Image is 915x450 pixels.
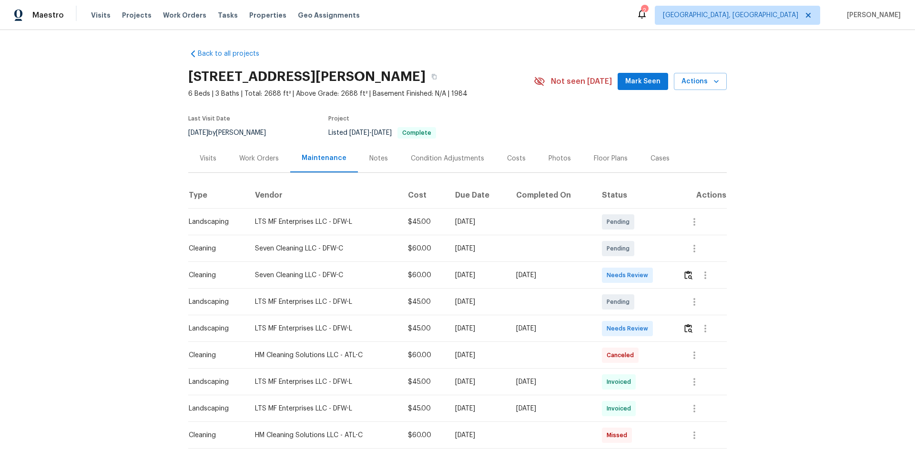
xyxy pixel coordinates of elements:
div: Work Orders [239,154,279,163]
div: Landscaping [189,377,240,387]
div: HM Cleaning Solutions LLC - ATL-C [255,350,393,360]
div: Seven Cleaning LLC - DFW-C [255,244,393,253]
div: $45.00 [408,377,440,387]
th: Completed On [508,182,594,209]
span: Work Orders [163,10,206,20]
div: $45.00 [408,217,440,227]
div: Cleaning [189,244,240,253]
span: 6 Beds | 3 Baths | Total: 2688 ft² | Above Grade: 2688 ft² | Basement Finished: N/A | 1984 [188,89,534,99]
div: [DATE] [516,404,587,413]
span: Not seen [DATE] [551,77,612,86]
span: Projects [122,10,152,20]
span: [DATE] [372,130,392,136]
span: [DATE] [188,130,208,136]
span: [GEOGRAPHIC_DATA], [GEOGRAPHIC_DATA] [663,10,798,20]
div: $60.00 [408,430,440,440]
th: Status [594,182,675,209]
div: Landscaping [189,404,240,413]
div: [DATE] [455,297,500,307]
span: Visits [91,10,111,20]
th: Type [188,182,247,209]
div: Landscaping [189,217,240,227]
div: [DATE] [455,404,500,413]
div: [DATE] [455,377,500,387]
th: Actions [675,182,727,209]
img: Review Icon [684,270,692,280]
div: [DATE] [455,217,500,227]
div: Landscaping [189,324,240,333]
h2: [STREET_ADDRESS][PERSON_NAME] [188,72,426,81]
button: Review Icon [683,264,694,287]
div: [DATE] [455,324,500,333]
button: Copy Address [426,68,443,85]
span: Maestro [32,10,64,20]
div: Photos [549,154,571,163]
div: [DATE] [516,270,587,280]
span: Properties [249,10,286,20]
div: by [PERSON_NAME] [188,127,277,139]
div: Visits [200,154,216,163]
span: Pending [607,217,633,227]
button: Review Icon [683,317,694,340]
th: Cost [400,182,447,209]
span: Actions [681,76,719,88]
span: Mark Seen [625,76,661,88]
div: [DATE] [455,430,500,440]
div: $45.00 [408,324,440,333]
span: Missed [607,430,631,440]
span: Project [328,116,349,121]
span: [DATE] [349,130,369,136]
span: Needs Review [607,324,652,333]
div: Cases [651,154,670,163]
span: Invoiced [607,377,635,387]
div: LTS MF Enterprises LLC - DFW-L [255,297,393,307]
div: Condition Adjustments [411,154,484,163]
span: Geo Assignments [298,10,360,20]
div: Notes [369,154,388,163]
div: Landscaping [189,297,240,307]
span: Canceled [607,350,638,360]
div: $60.00 [408,270,440,280]
div: $60.00 [408,350,440,360]
span: Pending [607,297,633,307]
img: Review Icon [684,324,692,333]
div: [DATE] [455,244,500,253]
div: HM Cleaning Solutions LLC - ATL-C [255,430,393,440]
button: Actions [674,73,727,90]
a: Back to all projects [188,49,280,59]
th: Vendor [247,182,400,209]
span: Tasks [218,12,238,19]
div: $60.00 [408,244,440,253]
div: LTS MF Enterprises LLC - DFW-L [255,217,393,227]
div: Cleaning [189,430,240,440]
div: 2 [641,6,648,15]
span: Listed [328,130,436,136]
span: Invoiced [607,404,635,413]
div: $45.00 [408,404,440,413]
div: LTS MF Enterprises LLC - DFW-L [255,404,393,413]
button: Mark Seen [618,73,668,90]
div: LTS MF Enterprises LLC - DFW-L [255,324,393,333]
div: $45.00 [408,297,440,307]
div: Costs [507,154,526,163]
div: Cleaning [189,270,240,280]
div: [DATE] [455,270,500,280]
span: [PERSON_NAME] [843,10,901,20]
div: [DATE] [516,377,587,387]
th: Due Date [447,182,508,209]
span: Complete [398,130,435,136]
div: Seven Cleaning LLC - DFW-C [255,270,393,280]
span: Pending [607,244,633,253]
div: LTS MF Enterprises LLC - DFW-L [255,377,393,387]
div: [DATE] [516,324,587,333]
span: - [349,130,392,136]
span: Needs Review [607,270,652,280]
div: Cleaning [189,350,240,360]
span: Last Visit Date [188,116,230,121]
div: Maintenance [302,153,346,163]
div: [DATE] [455,350,500,360]
div: Floor Plans [594,154,628,163]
